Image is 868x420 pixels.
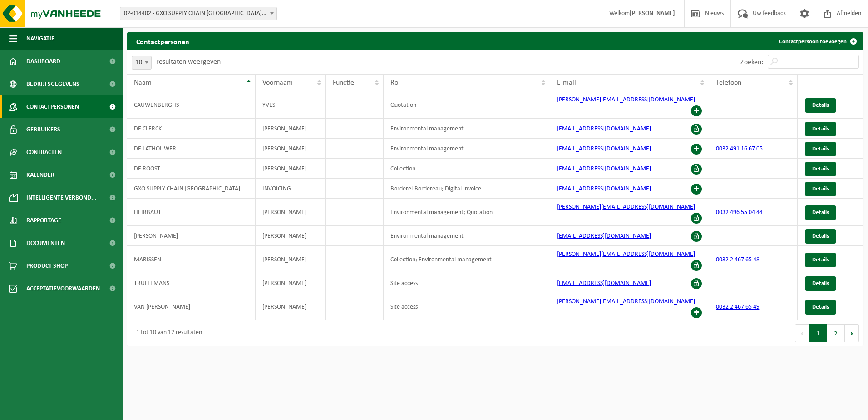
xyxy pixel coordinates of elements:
span: Kalender [26,164,54,186]
td: HEIRBAUT [127,199,256,226]
span: Gebruikers [26,118,60,141]
button: Next [845,324,859,342]
button: 2 [827,324,845,342]
span: Documenten [26,232,65,255]
span: Rapportage [26,209,61,232]
button: 1 [809,324,827,342]
a: 0032 491 16 67 05 [716,145,763,152]
a: 0032 2 467 65 48 [716,256,759,263]
span: Telefoon [716,79,741,86]
a: [PERSON_NAME][EMAIL_ADDRESS][DOMAIN_NAME] [557,204,695,210]
span: 10 [132,56,152,70]
td: YVES [256,91,326,119]
td: DE ROOST [127,159,256,179]
td: [PERSON_NAME] [256,199,326,226]
h2: Contactpersonen [127,32,198,50]
td: Collection [384,159,550,179]
a: Details [805,162,836,176]
span: Contracten [26,141,62,164]
span: Voornaam [262,79,293,86]
label: resultaten weergeven [156,58,221,65]
label: Zoeken: [740,59,763,66]
td: INVOICING [256,179,326,199]
td: GXO SUPPLY CHAIN [GEOGRAPHIC_DATA] [127,179,256,199]
a: [PERSON_NAME][EMAIL_ADDRESS][DOMAIN_NAME] [557,96,695,103]
td: [PERSON_NAME] [256,293,326,320]
td: Borderel-Bordereau; Digital Invoice [384,179,550,199]
a: 0032 2 467 65 49 [716,304,759,310]
td: [PERSON_NAME] [256,139,326,159]
span: Details [812,126,829,132]
a: [EMAIL_ADDRESS][DOMAIN_NAME] [557,233,651,240]
a: [EMAIL_ADDRESS][DOMAIN_NAME] [557,185,651,192]
span: Details [812,280,829,286]
td: CAUWENBERGHS [127,91,256,119]
span: Details [812,186,829,192]
td: Quotation [384,91,550,119]
span: Details [812,146,829,152]
span: Details [812,166,829,172]
span: Contactpersonen [26,95,79,118]
strong: [PERSON_NAME] [630,10,675,17]
a: Details [805,253,836,267]
span: Dashboard [26,50,60,73]
td: [PERSON_NAME] [256,273,326,293]
a: Contactpersoon toevoegen [772,32,863,50]
a: Details [805,205,836,220]
td: Environmental management [384,139,550,159]
td: [PERSON_NAME] [256,119,326,139]
td: Environmental management [384,226,550,246]
a: Details [805,276,836,291]
a: [PERSON_NAME][EMAIL_ADDRESS][DOMAIN_NAME] [557,298,695,305]
span: Details [812,257,829,263]
a: Details [805,122,836,136]
span: 10 [132,56,151,69]
a: [EMAIL_ADDRESS][DOMAIN_NAME] [557,165,651,172]
td: MARISSEN [127,246,256,273]
a: Details [805,182,836,196]
span: Acceptatievoorwaarden [26,277,100,300]
a: Details [805,300,836,315]
a: [EMAIL_ADDRESS][DOMAIN_NAME] [557,145,651,152]
span: Functie [333,79,354,86]
span: 02-014402 - GXO SUPPLY CHAIN BELGIUM NV - ZELLIK [120,7,276,20]
a: [EMAIL_ADDRESS][DOMAIN_NAME] [557,280,651,287]
td: Environmental management; Quotation [384,199,550,226]
span: Rol [390,79,400,86]
a: Details [805,229,836,244]
td: [PERSON_NAME] [127,226,256,246]
span: Navigatie [26,27,54,50]
td: Collection; Environmental management [384,246,550,273]
td: VAN [PERSON_NAME] [127,293,256,320]
span: Details [812,233,829,239]
div: 1 tot 10 van 12 resultaten [132,325,202,341]
td: DE LATHOUWER [127,139,256,159]
td: [PERSON_NAME] [256,159,326,179]
td: [PERSON_NAME] [256,246,326,273]
a: [PERSON_NAME][EMAIL_ADDRESS][DOMAIN_NAME] [557,251,695,258]
span: Details [812,210,829,215]
span: Details [812,102,829,108]
span: Naam [134,79,152,86]
span: Product Shop [26,255,68,277]
span: Bedrijfsgegevens [26,73,79,95]
td: Site access [384,273,550,293]
span: Intelligente verbond... [26,186,97,209]
td: Environmental management [384,119,550,139]
td: TRULLEMANS [127,273,256,293]
a: 0032 496 55 04 44 [716,209,763,216]
a: [EMAIL_ADDRESS][DOMAIN_NAME] [557,125,651,132]
td: DE CLERCK [127,119,256,139]
td: Site access [384,293,550,320]
td: [PERSON_NAME] [256,226,326,246]
a: Details [805,142,836,156]
span: Details [812,304,829,310]
span: E-mail [557,79,576,86]
a: Details [805,98,836,113]
button: Previous [795,324,809,342]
